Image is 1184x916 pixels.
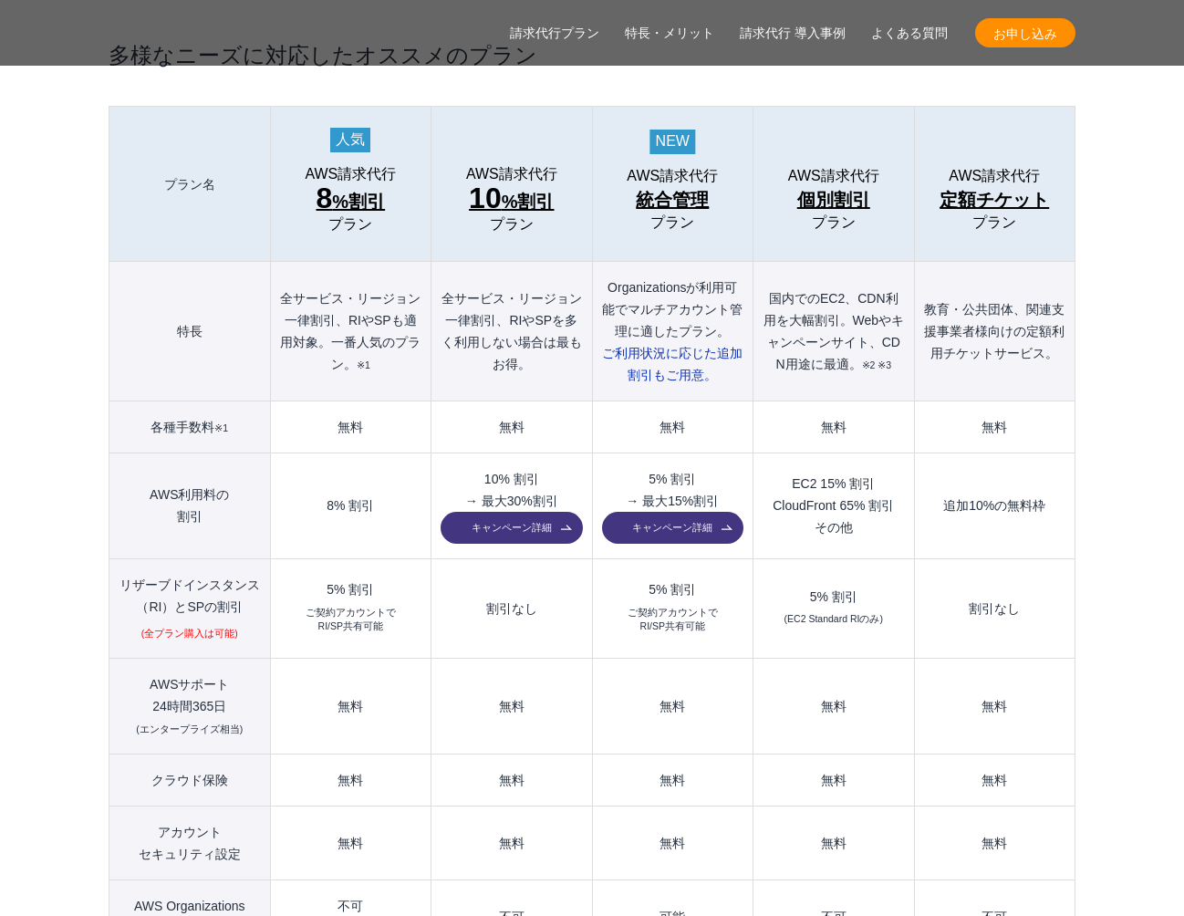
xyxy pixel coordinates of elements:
a: キャンペーン詳細 [602,512,743,544]
a: 特長・メリット [625,24,714,43]
td: 無料 [753,659,914,755]
small: ご契約アカウントで RI/SP共有可能 [628,606,718,635]
span: プラン [812,214,856,231]
th: アカウント セキュリティ設定 [109,807,271,880]
a: 請求代行プラン [510,24,599,43]
td: 無料 [270,401,431,453]
td: 無料 [914,401,1075,453]
td: 無料 [270,807,431,880]
span: 個別割引 [797,185,870,214]
td: 無料 [270,755,431,807]
h3: 多様なニーズに対応したオススメのプラン [109,38,1075,69]
span: プラン [328,216,372,233]
a: AWS請求代行 定額チケットプラン [924,168,1065,231]
th: Organizationsが利用可能でマルチアカウント管理に適したプラン。 [592,262,753,401]
td: 無料 [592,401,753,453]
td: 無料 [914,755,1075,807]
td: 割引なし [431,558,592,659]
a: 請求代行 導入事例 [740,24,846,43]
td: 無料 [753,807,914,880]
td: 8% 割引 [270,453,431,559]
th: AWSサポート 24時間365日 [109,659,271,755]
td: 割引なし [914,558,1075,659]
td: EC2 15% 割引 CloudFront 65% 割引 その他 [753,453,914,559]
span: 統合管理 [636,185,709,214]
td: 5% 割引 → 最大15%割引 [592,453,753,559]
a: AWS請求代行 統合管理プラン [602,168,743,231]
span: 10 [469,182,502,214]
td: 無料 [592,755,753,807]
td: 無料 [431,401,592,453]
small: ※1 [357,359,370,370]
td: 追加10%の無料枠 [914,453,1075,559]
th: 各種手数料 [109,401,271,453]
span: プラン [650,214,694,231]
td: 無料 [753,401,914,453]
span: プラン [490,216,534,233]
div: 5% 割引 [602,583,743,596]
small: (全プラン購入は可能) [141,627,238,641]
small: ※1 [214,422,228,433]
td: 無料 [914,807,1075,880]
th: 特長 [109,262,271,401]
a: AWS請求代行 10%割引プラン [441,166,582,233]
div: 5% 割引 [280,583,421,596]
span: AWS請求代行 [305,166,396,182]
span: ご利用状況に応じた [602,346,743,382]
span: プラン [972,214,1016,231]
a: AWS請求代行 8%割引 プラン [280,166,421,233]
td: 無料 [270,659,431,755]
th: 国内でのEC2、CDN利用を大幅割引。Webやキャンペーンサイト、CDN用途に最適。 [753,262,914,401]
td: 無料 [592,659,753,755]
span: 定額チケット [940,185,1049,214]
td: 無料 [914,659,1075,755]
th: 教育・公共団体、関連支援事業者様向けの定額利用チケットサービス。 [914,262,1075,401]
span: %割引 [317,183,386,216]
span: AWS請求代行 [466,166,557,182]
small: (エンタープライズ相当) [136,723,243,734]
small: ※2 ※3 [862,359,892,370]
td: 10% 割引 → 最大30%割引 [431,453,592,559]
small: (EC2 Standard RIのみ) [784,612,883,627]
th: リザーブドインスタンス （RI）とSPの割引 [109,558,271,659]
small: ご契約アカウントで RI/SP共有可能 [306,606,396,635]
span: お申し込み [975,24,1075,43]
td: 無料 [431,659,592,755]
span: AWS請求代行 [788,168,879,184]
a: キャンペーン詳細 [441,512,582,544]
td: 無料 [592,807,753,880]
th: クラウド保険 [109,755,271,807]
span: %割引 [469,183,554,216]
span: AWS請求代行 [627,168,718,184]
th: AWS利用料の 割引 [109,453,271,559]
span: AWS請求代行 [949,168,1040,184]
div: 5% 割引 [763,590,904,603]
th: 全サービス・リージョン一律割引、RIやSPも適用対象。一番人気のプラン。 [270,262,431,401]
a: よくある質問 [871,24,948,43]
td: 無料 [753,755,914,807]
td: 無料 [431,755,592,807]
a: お申し込み [975,18,1075,47]
td: 無料 [431,807,592,880]
a: AWS請求代行 個別割引プラン [763,168,904,231]
th: 全サービス・リージョン一律割引、RIやSPを多く利用しない場合は最もお得。 [431,262,592,401]
span: 8 [317,182,333,214]
th: プラン名 [109,107,271,262]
